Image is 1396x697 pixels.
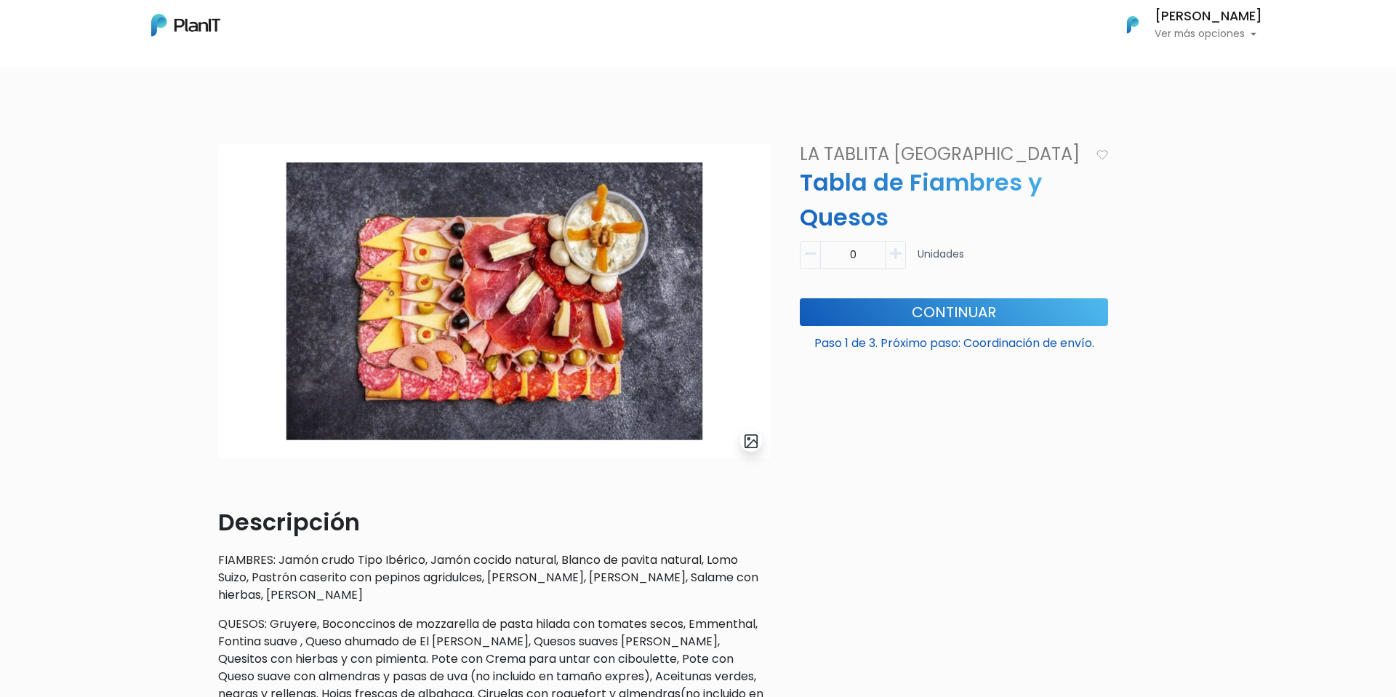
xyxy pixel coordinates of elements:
h6: [PERSON_NAME] [1155,10,1262,23]
button: Continuar [800,298,1108,326]
p: Paso 1 de 3. Próximo paso: Coordinación de envío. [800,329,1108,352]
p: Unidades [918,247,964,275]
img: 2000___2000-Photoroom_-_2025-06-03T170042.406.jpg [218,144,771,458]
img: PlanIt Logo [1117,9,1149,41]
img: gallery-light [743,433,760,450]
p: FIAMBRES: Jamón crudo Tipo Ibérico, Jamón cocido natural, Blanco de pavita natural, Lomo Suizo, P... [218,551,771,604]
img: PlanIt Logo [151,14,220,36]
button: PlanIt Logo [PERSON_NAME] Ver más opciones [1108,6,1262,44]
img: heart_icon [1096,150,1108,160]
p: Descripción [218,505,771,540]
p: Tabla de Fiambres y Quesos [791,165,1117,235]
p: Ver más opciones [1155,29,1262,39]
h4: La Tablita [GEOGRAPHIC_DATA] [791,144,1090,165]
